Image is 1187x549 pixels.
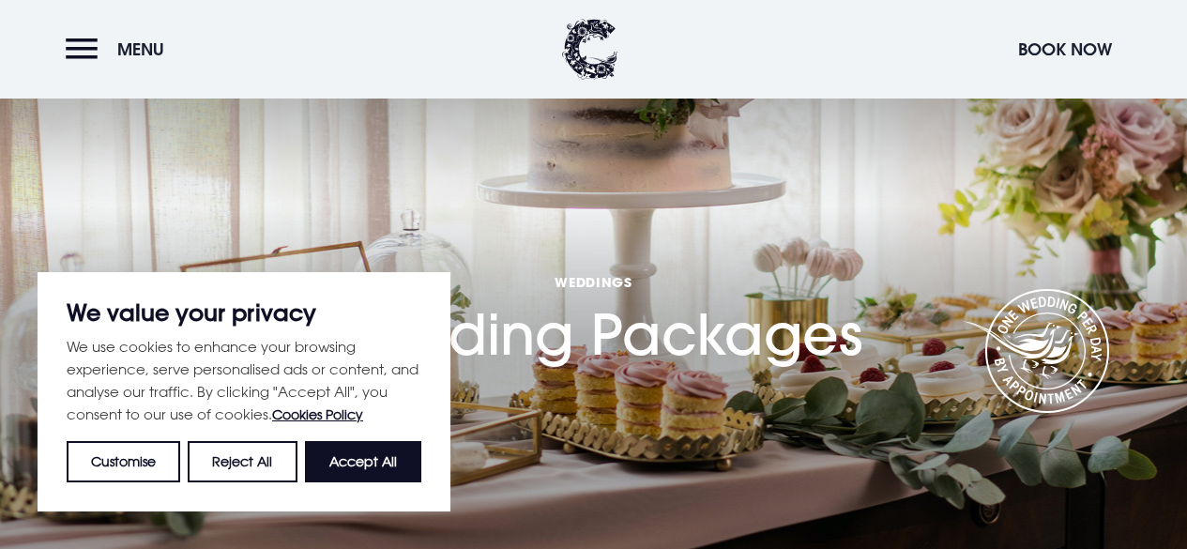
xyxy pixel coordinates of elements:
div: We value your privacy [38,272,450,511]
span: Weddings [326,273,862,291]
button: Book Now [1009,29,1121,69]
p: We use cookies to enhance your browsing experience, serve personalised ads or content, and analys... [67,335,421,426]
button: Accept All [305,441,421,482]
span: Menu [117,38,164,60]
p: We value your privacy [67,301,421,324]
img: Clandeboye Lodge [562,19,618,80]
a: Cookies Policy [272,406,363,422]
button: Menu [66,29,174,69]
h1: Wedding Packages [326,205,862,368]
button: Reject All [188,441,297,482]
button: Customise [67,441,180,482]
